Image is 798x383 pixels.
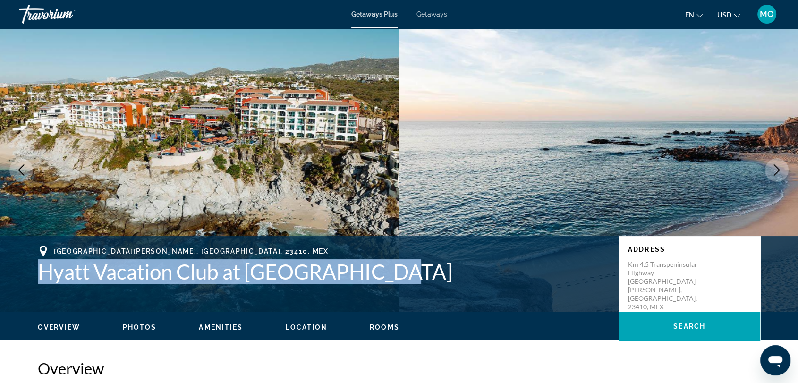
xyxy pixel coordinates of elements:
a: Travorium [19,2,113,26]
button: Location [285,323,327,332]
button: Change currency [717,8,740,22]
button: Rooms [370,323,399,332]
button: Previous image [9,158,33,182]
p: Km 4.5 Transpeninsular Highway [GEOGRAPHIC_DATA][PERSON_NAME], [GEOGRAPHIC_DATA], 23410, MEX [628,260,704,311]
button: Photos [123,323,157,332]
button: Change language [685,8,703,22]
span: en [685,11,694,19]
span: Search [673,323,705,330]
button: User Menu [755,4,779,24]
p: Address [628,246,751,253]
h2: Overview [38,359,760,378]
button: Search [619,312,760,341]
button: Amenities [199,323,243,332]
button: Overview [38,323,80,332]
button: Next image [765,158,789,182]
h1: Hyatt Vacation Club at [GEOGRAPHIC_DATA] [38,259,609,284]
span: USD [717,11,731,19]
iframe: Button to launch messaging window [760,345,790,375]
a: Getaways [416,10,447,18]
a: Getaways Plus [351,10,398,18]
span: MO [760,9,774,19]
span: [GEOGRAPHIC_DATA][PERSON_NAME], [GEOGRAPHIC_DATA], 23410, MEX [54,247,328,255]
